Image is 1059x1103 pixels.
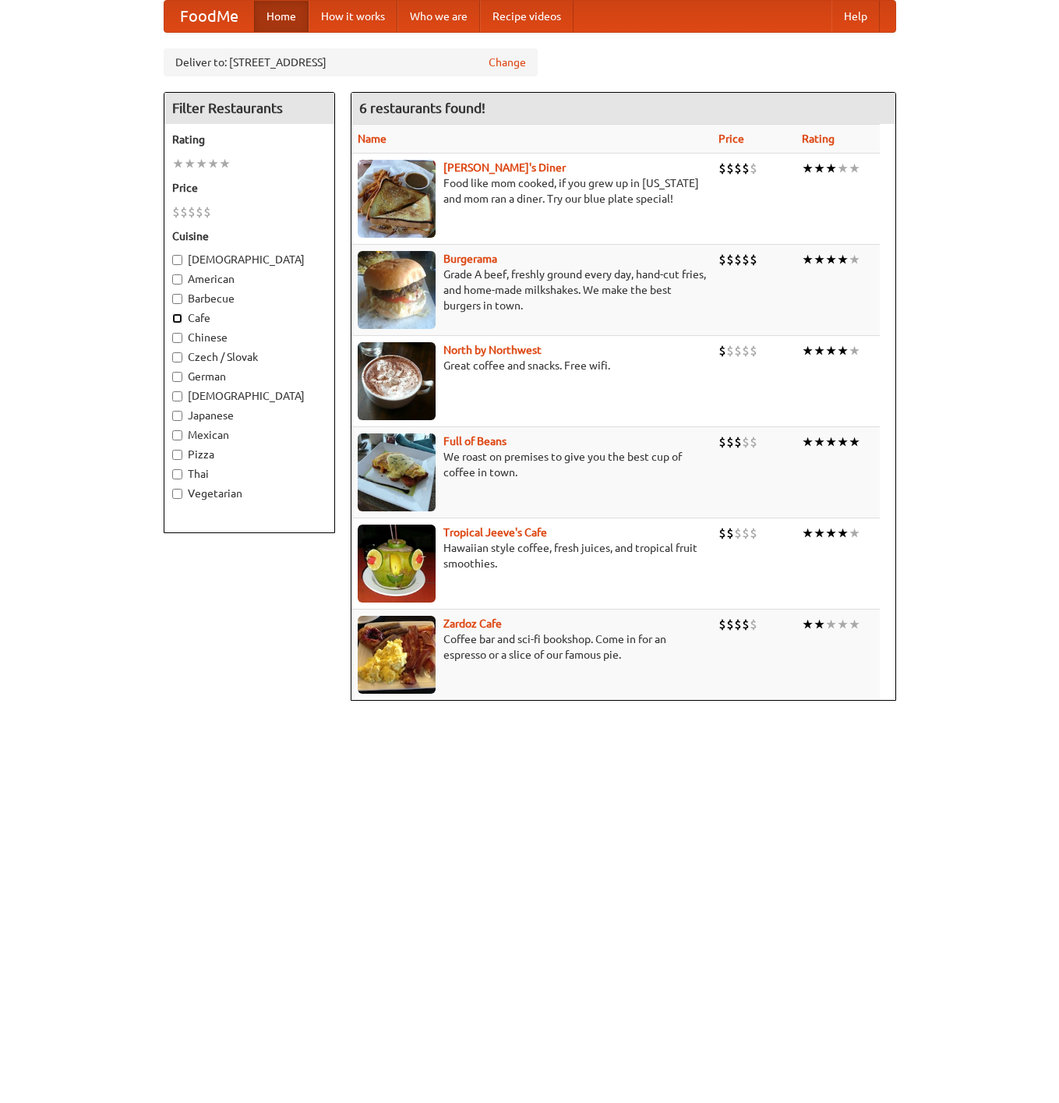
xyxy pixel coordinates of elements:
[172,349,327,365] label: Czech / Slovak
[358,160,436,238] img: sallys.jpg
[443,344,542,356] b: North by Northwest
[358,133,387,145] a: Name
[750,160,757,177] li: $
[358,175,706,207] p: Food like mom cooked, if you grew up in [US_STATE] and mom ran a diner. Try our blue plate special!
[849,525,860,542] li: ★
[837,433,849,451] li: ★
[172,255,182,265] input: [DEMOGRAPHIC_DATA]
[172,291,327,306] label: Barbecue
[172,486,327,501] label: Vegetarian
[718,251,726,268] li: $
[172,313,182,323] input: Cafe
[831,1,880,32] a: Help
[172,450,182,460] input: Pizza
[825,525,837,542] li: ★
[734,433,742,451] li: $
[172,411,182,421] input: Japanese
[172,274,182,285] input: American
[164,48,538,76] div: Deliver to: [STREET_ADDRESS]
[172,408,327,423] label: Japanese
[397,1,480,32] a: Who we are
[164,1,254,32] a: FoodMe
[718,433,726,451] li: $
[359,101,485,115] ng-pluralize: 6 restaurants found!
[180,203,188,221] li: $
[802,251,814,268] li: ★
[802,525,814,542] li: ★
[172,427,327,443] label: Mexican
[802,133,835,145] a: Rating
[849,433,860,451] li: ★
[172,352,182,362] input: Czech / Slovak
[742,525,750,542] li: $
[814,433,825,451] li: ★
[726,525,734,542] li: $
[203,203,211,221] li: $
[718,133,744,145] a: Price
[443,526,547,539] a: Tropical Jeeve's Cafe
[172,333,182,343] input: Chinese
[172,388,327,404] label: [DEMOGRAPHIC_DATA]
[825,251,837,268] li: ★
[742,433,750,451] li: $
[814,251,825,268] li: ★
[718,616,726,633] li: $
[849,251,860,268] li: ★
[814,342,825,359] li: ★
[726,433,734,451] li: $
[742,616,750,633] li: $
[172,372,182,382] input: German
[849,342,860,359] li: ★
[358,449,706,480] p: We roast on premises to give you the best cup of coffee in town.
[837,616,849,633] li: ★
[750,251,757,268] li: $
[802,160,814,177] li: ★
[358,358,706,373] p: Great coffee and snacks. Free wifi.
[814,525,825,542] li: ★
[172,228,327,244] h5: Cuisine
[718,342,726,359] li: $
[358,433,436,511] img: beans.jpg
[750,616,757,633] li: $
[172,203,180,221] li: $
[734,251,742,268] li: $
[802,342,814,359] li: ★
[734,342,742,359] li: $
[172,489,182,499] input: Vegetarian
[825,160,837,177] li: ★
[443,253,497,265] a: Burgerama
[172,271,327,287] label: American
[443,617,502,630] a: Zardoz Cafe
[849,616,860,633] li: ★
[802,616,814,633] li: ★
[196,155,207,172] li: ★
[309,1,397,32] a: How it works
[172,310,327,326] label: Cafe
[814,616,825,633] li: ★
[814,160,825,177] li: ★
[443,161,566,174] a: [PERSON_NAME]'s Diner
[188,203,196,221] li: $
[825,433,837,451] li: ★
[358,267,706,313] p: Grade A beef, freshly ground every day, hand-cut fries, and home-made milkshakes. We make the bes...
[207,155,219,172] li: ★
[172,391,182,401] input: [DEMOGRAPHIC_DATA]
[172,447,327,462] label: Pizza
[358,616,436,694] img: zardoz.jpg
[726,251,734,268] li: $
[489,55,526,70] a: Change
[837,342,849,359] li: ★
[734,525,742,542] li: $
[726,160,734,177] li: $
[172,132,327,147] h5: Rating
[750,433,757,451] li: $
[750,525,757,542] li: $
[718,525,726,542] li: $
[164,93,334,124] h4: Filter Restaurants
[718,160,726,177] li: $
[172,430,182,440] input: Mexican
